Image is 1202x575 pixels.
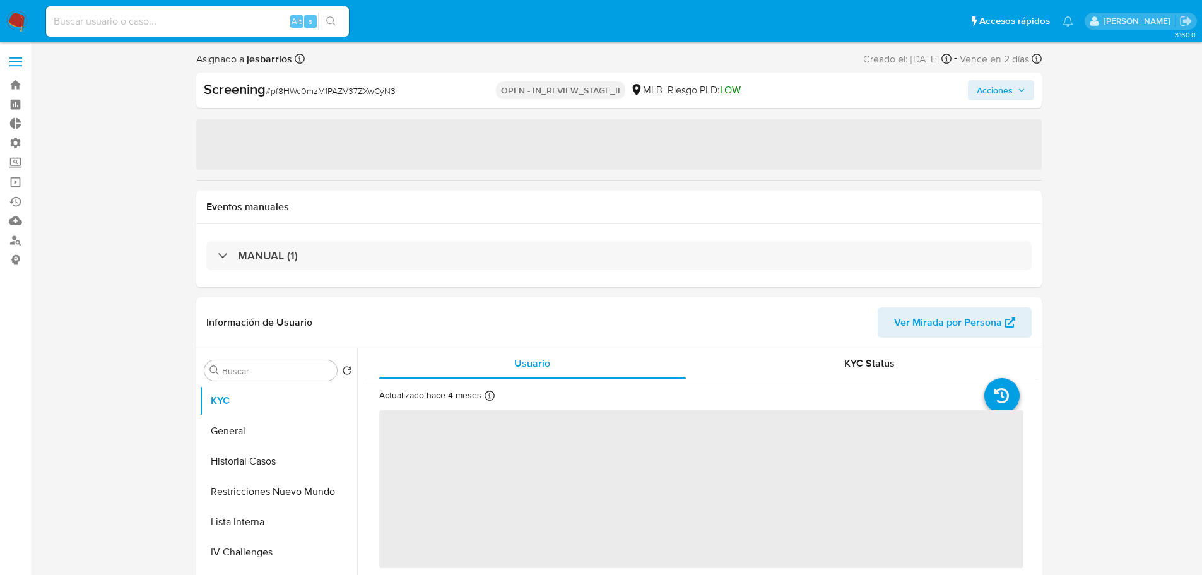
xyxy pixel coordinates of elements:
button: Lista Interna [199,507,357,537]
span: - [954,50,957,68]
a: Salir [1179,15,1193,28]
button: Historial Casos [199,446,357,477]
button: search-icon [318,13,344,30]
b: jesbarrios [244,52,292,66]
p: OPEN - IN_REVIEW_STAGE_II [496,81,625,99]
button: KYC [199,386,357,416]
span: Alt [292,15,302,27]
a: Notificaciones [1063,16,1073,27]
span: LOW [720,83,741,97]
div: MLB [630,83,663,97]
span: KYC Status [844,356,895,370]
button: Acciones [968,80,1034,100]
b: Screening [204,79,266,99]
span: ‌ [379,410,1023,568]
span: Usuario [514,356,550,370]
button: Buscar [209,365,220,376]
span: Accesos rápidos [979,15,1050,28]
input: Buscar [222,365,332,377]
h1: Información de Usuario [206,316,312,329]
h1: Eventos manuales [206,201,1032,213]
button: Ver Mirada por Persona [878,307,1032,338]
span: s [309,15,312,27]
span: ‌ [196,119,1042,170]
p: Actualizado hace 4 meses [379,389,481,401]
button: Volver al orden por defecto [342,365,352,379]
h3: MANUAL (1) [238,249,298,263]
span: Acciones [977,80,1013,100]
button: Restricciones Nuevo Mundo [199,477,357,507]
span: Asignado a [196,52,292,66]
input: Buscar usuario o caso... [46,13,349,30]
div: MANUAL (1) [206,241,1032,270]
p: nicolas.tyrkiel@mercadolibre.com [1104,15,1175,27]
span: Vence en 2 días [960,52,1029,66]
button: General [199,416,357,446]
button: IV Challenges [199,537,357,567]
span: # pf8HWc0mzM1PAZV37ZXwCyN3 [266,85,396,97]
span: Ver Mirada por Persona [894,307,1002,338]
span: Riesgo PLD: [668,83,741,97]
div: Creado el: [DATE] [863,50,952,68]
